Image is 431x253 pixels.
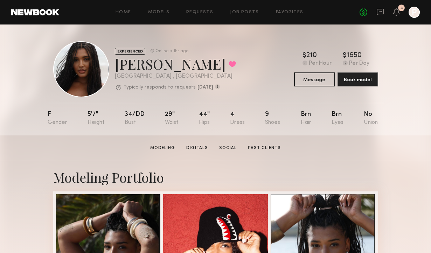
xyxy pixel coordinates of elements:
[364,111,378,126] div: No
[301,111,311,126] div: Brn
[183,145,211,151] a: Digitals
[115,48,145,55] div: EXPERIENCED
[245,145,284,151] a: Past Clients
[48,111,67,126] div: F
[401,6,403,10] div: 3
[197,85,213,90] b: [DATE]
[343,52,347,59] div: $
[309,61,332,67] div: Per Hour
[186,10,213,15] a: Requests
[332,111,343,126] div: Brn
[155,49,188,54] div: Online < 1hr ago
[88,111,104,126] div: 5'7"
[230,111,245,126] div: 4
[303,52,306,59] div: $
[216,145,239,151] a: Social
[276,10,304,15] a: Favorites
[338,72,378,86] button: Book model
[347,52,362,59] div: 1650
[115,73,236,79] div: [GEOGRAPHIC_DATA] , [GEOGRAPHIC_DATA]
[148,10,169,15] a: Models
[53,169,378,186] div: Modeling Portfolio
[116,10,131,15] a: Home
[124,85,196,90] p: Typically responds to requests
[306,52,317,59] div: 210
[165,111,178,126] div: 29"
[230,10,259,15] a: Job Posts
[409,7,420,18] a: P
[199,111,210,126] div: 44"
[265,111,280,126] div: 9
[115,55,236,73] div: [PERSON_NAME]
[147,145,178,151] a: Modeling
[125,111,145,126] div: 34/dd
[349,61,369,67] div: Per Day
[294,72,335,86] button: Message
